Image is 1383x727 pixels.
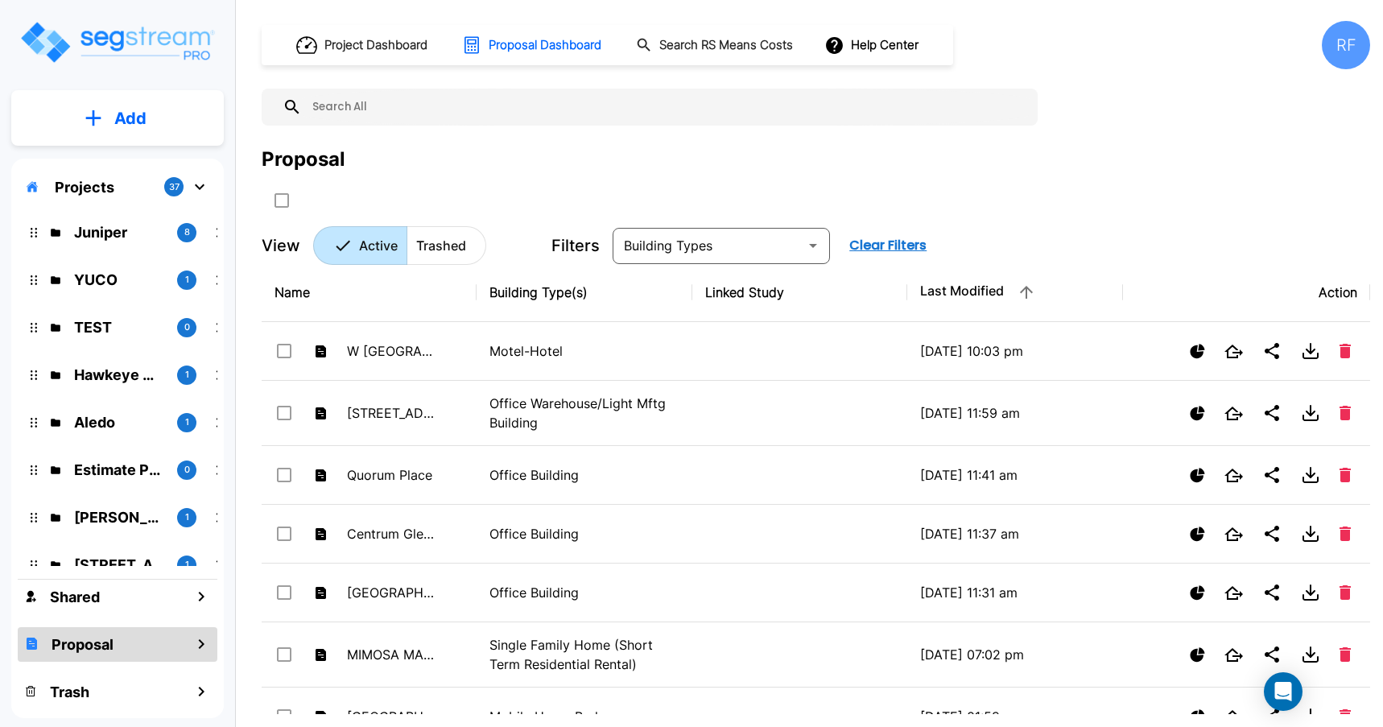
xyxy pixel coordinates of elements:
button: Open New Tab [1218,338,1249,365]
input: Building Types [617,234,799,257]
p: 138 Polecat Lane [74,554,164,576]
button: Add [11,95,224,142]
p: 1 [185,415,189,429]
button: Download [1294,397,1327,429]
th: Building Type(s) [477,263,691,322]
p: W [GEOGRAPHIC_DATA] [347,341,436,361]
button: Download [1294,335,1327,367]
button: Help Center [821,30,925,60]
p: 1 [185,368,189,382]
p: [STREET_ADDRESS] [347,403,436,423]
p: [DATE] 11:31 am [920,583,1109,602]
div: Open Intercom Messenger [1264,672,1302,711]
h1: Project Dashboard [324,36,427,55]
div: RF [1322,21,1370,69]
div: Platform [313,226,486,265]
button: Open [802,234,824,257]
p: Aledo [74,411,164,433]
button: Show Proposal Tiers [1183,461,1212,489]
p: [DATE] 07:02 pm [920,645,1109,664]
button: Share [1256,459,1288,491]
div: Name [275,283,464,302]
p: Filters [551,233,600,258]
h1: Proposal [52,634,114,655]
button: Download [1294,518,1327,550]
button: Trashed [407,226,486,265]
th: Linked Study [692,263,907,322]
p: [GEOGRAPHIC_DATA] [347,707,436,726]
p: Active [359,236,398,255]
button: SelectAll [266,184,298,217]
div: Proposal [262,145,345,174]
p: Office Warehouse/Light Mftg Building [489,394,679,432]
button: Show Proposal Tiers [1183,520,1212,548]
p: [DATE] 11:41 am [920,465,1109,485]
button: Active [313,226,407,265]
p: Estimate Property [74,459,164,481]
button: Proposal Dashboard [456,28,610,62]
button: Search RS Means Costs [630,30,802,61]
p: 37 [169,180,180,194]
p: Projects [55,176,114,198]
button: Delete [1333,337,1357,365]
p: Single Family Home (Short Term Residential Rental) [489,635,679,674]
button: Open New Tab [1218,462,1249,489]
button: Show Proposal Tiers [1183,579,1212,607]
p: Juniper [74,221,164,243]
button: Show Proposal Tiers [1183,337,1212,366]
p: Motel-Hotel [489,341,679,361]
p: [DATE] 11:59 am [920,403,1109,423]
p: TEST [74,316,164,338]
button: Share [1256,335,1288,367]
button: Download [1294,576,1327,609]
h1: Shared [50,586,100,608]
p: Office Building [489,524,679,543]
h1: Search RS Means Costs [659,36,793,55]
button: Delete [1333,520,1357,547]
p: YUCO [74,269,164,291]
button: Show Proposal Tiers [1183,399,1212,428]
button: Delete [1333,461,1357,489]
button: Share [1256,397,1288,429]
th: Action [1123,263,1371,322]
button: Delete [1333,641,1357,668]
p: [DATE] 11:37 am [920,524,1109,543]
p: Office Building [489,465,679,485]
button: Open New Tab [1218,521,1249,547]
th: Last Modified [907,263,1122,322]
button: Delete [1333,579,1357,606]
h1: Trash [50,681,89,703]
p: Centrum Glenridge [347,524,436,543]
button: Open New Tab [1218,400,1249,427]
button: Open New Tab [1218,580,1249,606]
img: Logo [19,19,216,65]
button: Project Dashboard [290,27,436,63]
p: Kessler Rental [74,506,164,528]
p: [DATE] 10:03 pm [920,341,1109,361]
p: 1 [185,273,189,287]
p: 1 [185,558,189,572]
p: View [262,233,300,258]
p: Trashed [416,236,466,255]
button: Share [1256,638,1288,671]
p: 1 [185,510,189,524]
p: MIMOSA MANOR LLC [347,645,436,664]
button: Download [1294,459,1327,491]
button: Share [1256,576,1288,609]
p: Quorum Place [347,465,436,485]
h1: Proposal Dashboard [489,36,601,55]
p: 8 [184,225,190,239]
button: Open New Tab [1218,642,1249,668]
button: Delete [1333,399,1357,427]
p: Mobile Home Park [489,707,679,726]
p: [DATE] 01:59 pm [920,707,1109,726]
p: Add [114,106,147,130]
p: 0 [184,320,190,334]
button: Download [1294,638,1327,671]
p: Office Building [489,583,679,602]
p: Hawkeye Medical LLC [74,364,164,386]
p: [GEOGRAPHIC_DATA] [347,583,436,602]
p: 0 [184,463,190,477]
button: Share [1256,518,1288,550]
button: Show Proposal Tiers [1183,641,1212,669]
